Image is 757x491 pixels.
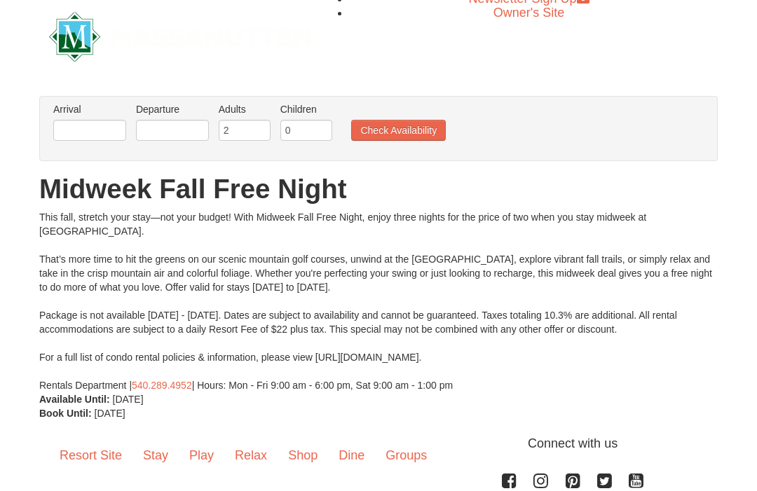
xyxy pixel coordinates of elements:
[351,120,446,141] button: Check Availability
[49,434,132,478] a: Resort Site
[39,408,92,419] strong: Book Until:
[375,434,437,478] a: Groups
[132,380,192,391] a: 540.289.4952
[136,102,209,116] label: Departure
[224,434,278,478] a: Relax
[39,394,110,405] strong: Available Until:
[39,175,718,203] h1: Midweek Fall Free Night
[280,102,332,116] label: Children
[39,210,718,392] div: This fall, stretch your stay—not your budget! With Midweek Fall Free Night, enjoy three nights fo...
[95,408,125,419] span: [DATE]
[493,6,564,20] a: Owner's Site
[49,18,311,51] a: Massanutten Resort
[49,12,311,62] img: Massanutten Resort Logo
[278,434,328,478] a: Shop
[113,394,144,405] span: [DATE]
[328,434,375,478] a: Dine
[53,102,126,116] label: Arrival
[132,434,179,478] a: Stay
[219,102,271,116] label: Adults
[179,434,224,478] a: Play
